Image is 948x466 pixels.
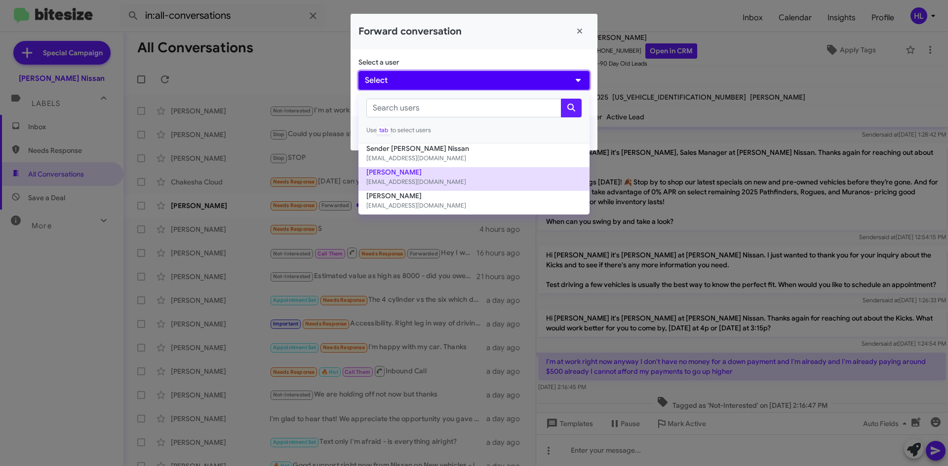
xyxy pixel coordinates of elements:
[366,99,561,117] input: Search users
[570,22,590,41] button: Close
[358,57,590,67] p: Select a user
[377,126,391,135] span: tab
[358,71,590,90] button: Select
[358,24,462,39] h2: Forward conversation
[365,74,388,86] span: Select
[358,167,590,191] button: [PERSON_NAME][EMAIL_ADDRESS][DOMAIN_NAME]
[366,125,582,135] small: Use to select users
[358,191,590,215] button: [PERSON_NAME][EMAIL_ADDRESS][DOMAIN_NAME]
[366,177,582,187] small: [EMAIL_ADDRESS][DOMAIN_NAME]
[358,143,590,167] button: Sender [PERSON_NAME] Nissan[EMAIL_ADDRESS][DOMAIN_NAME]
[366,153,582,163] small: [EMAIL_ADDRESS][DOMAIN_NAME]
[366,201,582,211] small: [EMAIL_ADDRESS][DOMAIN_NAME]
